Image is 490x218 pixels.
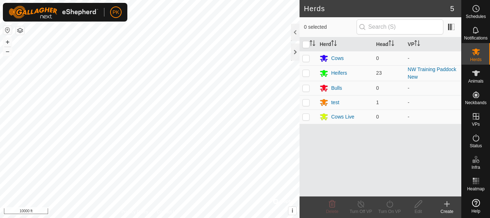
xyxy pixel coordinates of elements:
[122,209,149,215] a: Privacy Policy
[9,6,98,19] img: Gallagher Logo
[376,70,382,76] span: 23
[331,55,344,62] div: Cows
[3,47,12,56] button: –
[405,110,461,124] td: -
[317,37,373,51] th: Herd
[304,4,450,13] h2: Herds
[331,41,337,47] p-sorticon: Activate to sort
[404,208,433,215] div: Edit
[347,208,375,215] div: Turn Off VP
[470,144,482,148] span: Status
[468,79,484,83] span: Animals
[331,84,342,92] div: Bulls
[331,69,347,77] div: Heifers
[288,207,296,215] button: i
[292,208,293,214] span: i
[472,122,480,126] span: VPs
[375,208,404,215] div: Turn On VP
[373,37,405,51] th: Head
[470,57,481,62] span: Herds
[376,99,379,105] span: 1
[3,26,12,34] button: Reset Map
[467,187,485,191] span: Heatmap
[326,209,339,214] span: Delete
[376,55,379,61] span: 0
[331,113,354,121] div: Cows Live
[331,99,339,106] div: test
[16,26,24,35] button: Map Layers
[376,114,379,120] span: 0
[376,85,379,91] span: 0
[471,165,480,170] span: Infra
[310,41,315,47] p-sorticon: Activate to sort
[357,19,443,34] input: Search (S)
[388,41,394,47] p-sorticon: Activate to sort
[405,81,461,95] td: -
[304,23,356,31] span: 0 selected
[408,66,456,80] a: NW Training Paddock New
[450,3,454,14] span: 5
[405,95,461,110] td: -
[405,37,461,51] th: VP
[462,196,490,216] a: Help
[471,209,480,213] span: Help
[3,38,12,46] button: +
[414,41,420,47] p-sorticon: Activate to sort
[405,51,461,65] td: -
[113,9,119,16] span: PK
[466,14,486,19] span: Schedules
[157,209,178,215] a: Contact Us
[433,208,461,215] div: Create
[465,101,486,105] span: Neckbands
[464,36,487,40] span: Notifications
